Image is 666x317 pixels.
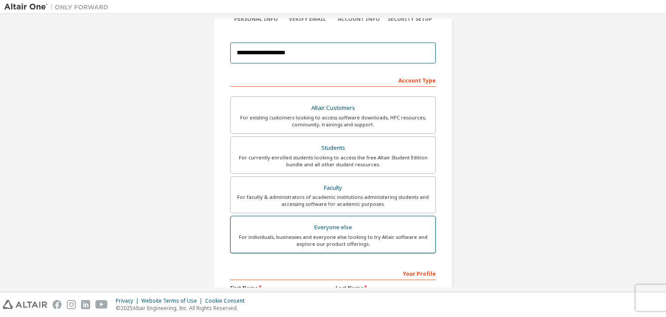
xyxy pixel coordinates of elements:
[141,297,205,304] div: Website Terms of Use
[236,194,430,208] div: For faculty & administrators of academic institutions administering students and accessing softwa...
[67,300,76,309] img: instagram.svg
[230,284,330,291] label: First Name
[385,16,436,23] div: Security Setup
[236,142,430,154] div: Students
[116,304,250,312] p: © 2025 Altair Engineering, Inc. All Rights Reserved.
[205,297,250,304] div: Cookie Consent
[3,300,47,309] img: altair_logo.svg
[336,284,436,291] label: Last Name
[333,16,385,23] div: Account Info
[236,182,430,194] div: Faculty
[236,114,430,128] div: For existing customers looking to access software downloads, HPC resources, community, trainings ...
[230,266,436,280] div: Your Profile
[236,221,430,234] div: Everyone else
[230,73,436,87] div: Account Type
[236,154,430,168] div: For currently enrolled students looking to access the free Altair Student Edition bundle and all ...
[230,16,282,23] div: Personal Info
[4,3,113,11] img: Altair One
[95,300,108,309] img: youtube.svg
[282,16,333,23] div: Verify Email
[81,300,90,309] img: linkedin.svg
[52,300,62,309] img: facebook.svg
[236,102,430,114] div: Altair Customers
[116,297,141,304] div: Privacy
[236,234,430,248] div: For individuals, businesses and everyone else looking to try Altair software and explore our prod...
